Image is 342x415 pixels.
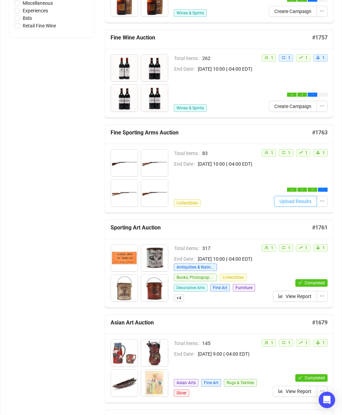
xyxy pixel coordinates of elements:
[174,150,202,157] span: Total Items
[282,246,286,250] span: retweet
[273,386,317,397] button: View Report
[141,370,168,396] img: 3004_1.jpg
[111,370,138,396] img: 3003_1.jpg
[269,101,317,112] button: Create Campaign
[320,294,324,298] span: ellipsis
[174,104,207,112] span: Wines & Spirits
[321,188,324,191] span: ellipsis
[111,275,138,301] img: 2003_1.jpg
[202,55,262,62] span: 262
[301,93,304,96] span: check
[278,294,283,298] span: bar-chart
[141,180,168,206] img: 1004_1.jpg
[322,151,325,155] span: 1
[111,180,138,206] img: 1003_1.jpg
[174,160,198,168] span: End Date
[299,151,303,155] span: rise
[202,150,262,157] span: 83
[280,198,311,205] span: Upload Results
[174,255,198,263] span: End Date
[305,376,325,380] span: Completed
[320,389,324,393] span: ellipsis
[305,341,308,345] span: 1
[201,379,221,387] span: Fine Art
[202,340,262,347] span: 145
[111,129,312,137] h5: Fine Sporting Arms Auction
[111,319,312,327] h5: Asian Art Auction
[290,188,293,191] span: check
[319,392,335,408] div: Open Intercom Messenger
[271,56,273,60] span: 1
[111,224,312,232] h5: Sporting Art Auction
[111,34,312,42] h5: Fine Wine Auction
[198,65,262,73] span: [DATE] 10:00 (-04:00 EDT)
[141,275,168,301] img: 2004_1.jpg
[273,291,317,302] button: View Report
[174,350,198,358] span: End Date
[105,29,333,118] a: Fine Wine Auction#1757Total Items262End Date[DATE] 10:00 (-04:00 EDT)Wines & Spiritsuser1retweet1...
[224,379,257,387] span: Rugs & Textiles
[311,93,314,96] span: ellipsis
[141,55,168,81] img: 7002_1.jpg
[174,245,202,252] span: Total Items
[20,22,59,29] span: Retail Fine Wine
[111,340,138,366] img: 3001_1.jpg
[264,341,269,345] span: user
[278,389,283,393] span: bar-chart
[202,245,262,252] span: 317
[299,246,303,250] span: rise
[274,8,311,15] span: Create Campaign
[20,7,51,14] span: Experiences
[198,255,262,263] span: [DATE] 10:00 (-04:00 EDT)
[316,151,320,155] span: rocket
[141,245,168,271] img: 2002_1.jpg
[174,199,201,207] span: Collectibles
[299,56,303,60] span: rise
[198,160,262,168] span: [DATE] 10:00 (-04:00 EDT)
[105,315,333,403] a: Asian Art Auction#1679Total Items145End Date[DATE] 9:00 (-04:00 EDT)Asian ArtsFine ArtRugs & Text...
[282,151,286,155] span: retweet
[271,341,273,345] span: 1
[210,284,230,292] span: Fine Art
[174,274,217,281] span: Books, Photographs & Ephemera
[269,6,317,17] button: Create Campaign
[298,281,302,285] span: check
[174,55,202,62] span: Total Items
[264,56,269,60] span: user
[299,341,303,345] span: rise
[286,293,311,300] span: View Report
[174,65,198,73] span: End Date
[312,129,328,137] h5: # 1763
[198,350,262,358] span: [DATE] 9:00 (-04:00 EDT)
[282,56,286,60] span: retweet
[288,56,290,60] span: 1
[141,150,168,176] img: 1002_1.jpg
[174,284,207,292] span: Decorative Arts
[274,103,311,110] span: Create Campaign
[305,56,308,60] span: 1
[174,340,202,347] span: Total Items
[288,246,290,250] span: 1
[233,284,255,292] span: Furniture
[301,188,304,191] span: check
[316,56,320,60] span: rocket
[105,125,333,213] a: Fine Sporting Arms Auction#1763Total Items83End Date[DATE] 10:00 (-04:00 EDT)Collectiblesuser1ret...
[274,196,317,207] button: Upload Results
[316,246,320,250] span: rocket
[141,340,168,366] img: 3002_1.jpg
[320,104,324,108] span: ellipsis
[286,388,311,395] span: View Report
[316,341,320,345] span: rocket
[111,150,138,176] img: 1001_1.jpg
[311,188,314,191] span: check
[174,9,207,17] span: Wines & Spirits
[264,246,269,250] span: user
[271,246,273,250] span: 1
[174,389,189,397] span: Silver
[174,294,184,302] span: + 4
[141,85,168,111] img: 7004_1.jpg
[111,245,138,271] img: 2001_1.jpg
[312,34,328,42] h5: # 1757
[174,379,198,387] span: Asian Arts
[271,151,273,155] span: 1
